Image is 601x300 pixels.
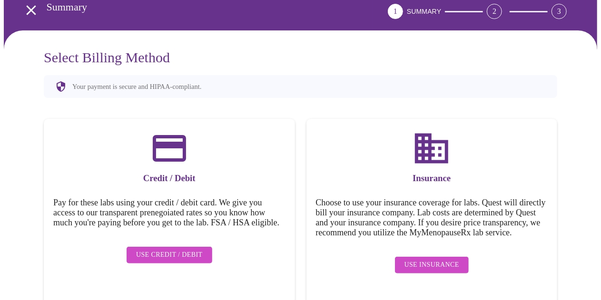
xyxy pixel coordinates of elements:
h3: Credit / Debit [53,173,286,184]
span: SUMMARY [407,8,441,15]
span: Use Credit / Debit [136,249,203,261]
div: 3 [552,4,567,19]
div: 2 [487,4,502,19]
h3: Select Billing Method [44,49,557,66]
button: Use Credit / Debit [127,247,212,263]
h5: Choose to use your insurance coverage for labs. Quest will directly bill your insurance company. ... [316,198,548,238]
p: Your payment is secure and HIPAA-compliant. [72,83,201,91]
h3: Insurance [316,173,548,184]
span: Use Insurance [404,259,459,271]
h3: Summary [47,1,335,13]
button: Use Insurance [395,257,469,273]
h5: Pay for these labs using your credit / debit card. We give you access to our transparent prenegoi... [53,198,286,228]
div: 1 [388,4,403,19]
